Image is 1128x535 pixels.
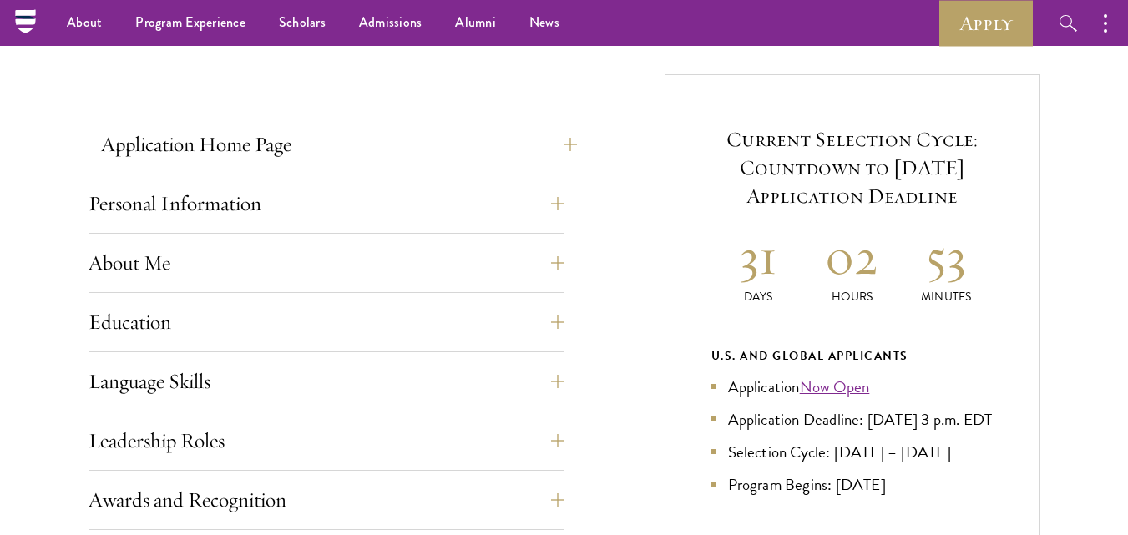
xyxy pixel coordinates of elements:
[711,440,994,464] li: Selection Cycle: [DATE] – [DATE]
[711,288,806,305] p: Days
[711,375,994,399] li: Application
[89,184,564,224] button: Personal Information
[800,375,870,399] a: Now Open
[711,472,994,497] li: Program Begins: [DATE]
[101,124,577,164] button: Application Home Page
[805,288,899,305] p: Hours
[89,421,564,461] button: Leadership Roles
[89,302,564,342] button: Education
[711,407,994,432] li: Application Deadline: [DATE] 3 p.m. EDT
[89,480,564,520] button: Awards and Recognition
[89,243,564,283] button: About Me
[711,125,994,210] h5: Current Selection Cycle: Countdown to [DATE] Application Deadline
[711,346,994,366] div: U.S. and Global Applicants
[899,225,994,288] h2: 53
[89,361,564,401] button: Language Skills
[899,288,994,305] p: Minutes
[711,225,806,288] h2: 31
[805,225,899,288] h2: 02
